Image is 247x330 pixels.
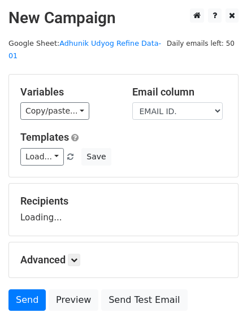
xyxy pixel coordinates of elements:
[20,254,227,266] h5: Advanced
[101,289,187,311] a: Send Test Email
[20,195,227,207] h5: Recipients
[20,102,89,120] a: Copy/paste...
[81,148,111,166] button: Save
[20,131,69,143] a: Templates
[49,289,98,311] a: Preview
[163,39,239,47] a: Daily emails left: 50
[20,195,227,224] div: Loading...
[20,148,64,166] a: Load...
[8,39,161,60] a: Adhunik Udyog Refine Data-01
[8,289,46,311] a: Send
[132,86,227,98] h5: Email column
[8,8,239,28] h2: New Campaign
[163,37,239,50] span: Daily emails left: 50
[20,86,115,98] h5: Variables
[8,39,161,60] small: Google Sheet:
